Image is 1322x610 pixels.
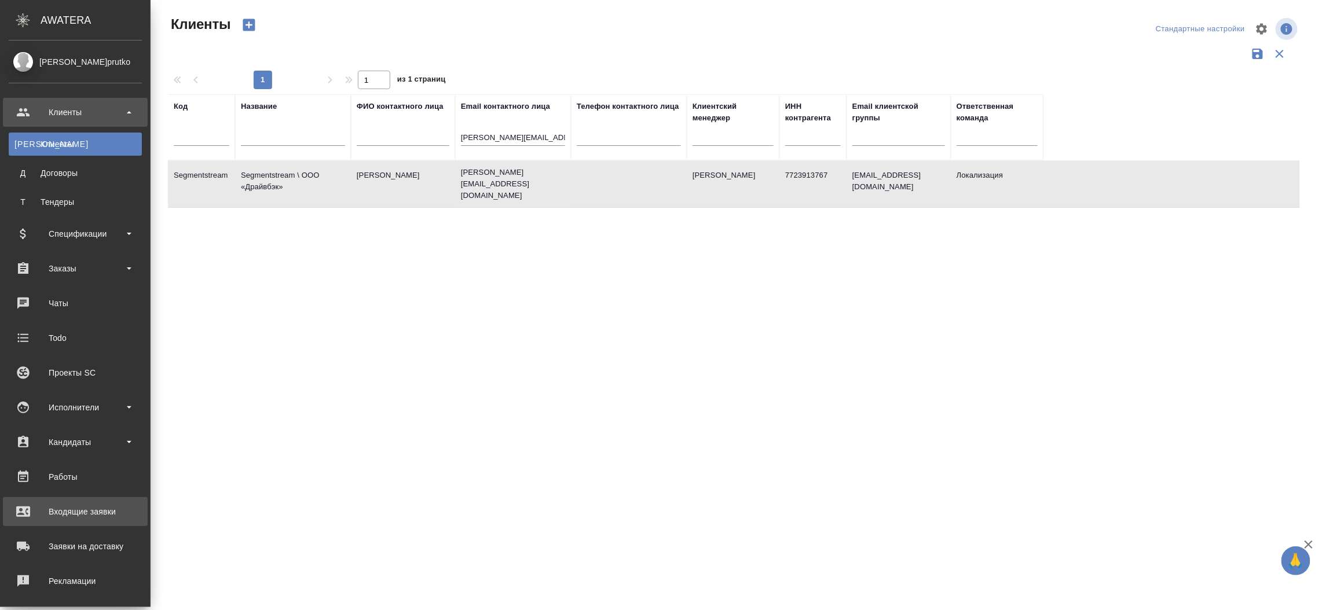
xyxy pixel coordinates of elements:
button: Создать [235,15,263,35]
td: [PERSON_NAME] [351,164,455,204]
div: [PERSON_NAME]prutko [9,56,142,68]
a: ТТендеры [9,190,142,214]
div: Email клиентской группы [852,101,945,124]
div: Клиентский менеджер [693,101,774,124]
div: AWATERA [41,9,151,32]
div: Название [241,101,277,112]
a: Входящие заявки [3,497,148,526]
div: split button [1153,20,1248,38]
a: Чаты [3,289,148,318]
div: Проекты SC [9,364,142,381]
div: Входящие заявки [9,503,142,520]
div: Email контактного лица [461,101,550,112]
a: Проекты SC [3,358,148,387]
div: ФИО контактного лица [357,101,444,112]
div: Кандидаты [9,433,142,451]
span: Клиенты [168,15,230,34]
a: Работы [3,462,148,491]
div: Todo [9,329,142,347]
div: Клиенты [14,138,136,150]
td: Локализация [951,164,1043,204]
div: Рекламации [9,572,142,590]
span: 🙏 [1286,549,1306,573]
div: Заказы [9,260,142,277]
div: Исполнители [9,399,142,416]
td: Segmentstream [168,164,235,204]
td: [EMAIL_ADDRESS][DOMAIN_NAME] [847,164,951,204]
span: из 1 страниц [397,72,446,89]
span: Настроить таблицу [1248,15,1276,43]
div: Работы [9,468,142,486]
div: Спецификации [9,225,142,242]
div: Тендеры [14,196,136,208]
a: Рекламации [3,567,148,596]
button: Сохранить фильтры [1247,43,1269,65]
a: ДДоговоры [9,161,142,185]
div: Чаты [9,295,142,312]
a: Todo [3,324,148,352]
button: 🙏 [1281,546,1310,575]
div: Заявки на доставку [9,538,142,555]
div: Ответственная команда [957,101,1038,124]
div: Код [174,101,188,112]
div: Клиенты [9,104,142,121]
button: Сбросить фильтры [1269,43,1291,65]
div: Телефон контактного лица [577,101,679,112]
td: [PERSON_NAME] [687,164,779,204]
p: [PERSON_NAME][EMAIL_ADDRESS][DOMAIN_NAME] [461,167,565,201]
div: ИНН контрагента [785,101,841,124]
td: 7723913767 [779,164,847,204]
td: Segmentstream \ ООО «Драйвбэк» [235,164,351,204]
a: [PERSON_NAME]Клиенты [9,133,142,156]
a: Заявки на доставку [3,532,148,561]
span: Посмотреть информацию [1276,18,1300,40]
div: Договоры [14,167,136,179]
